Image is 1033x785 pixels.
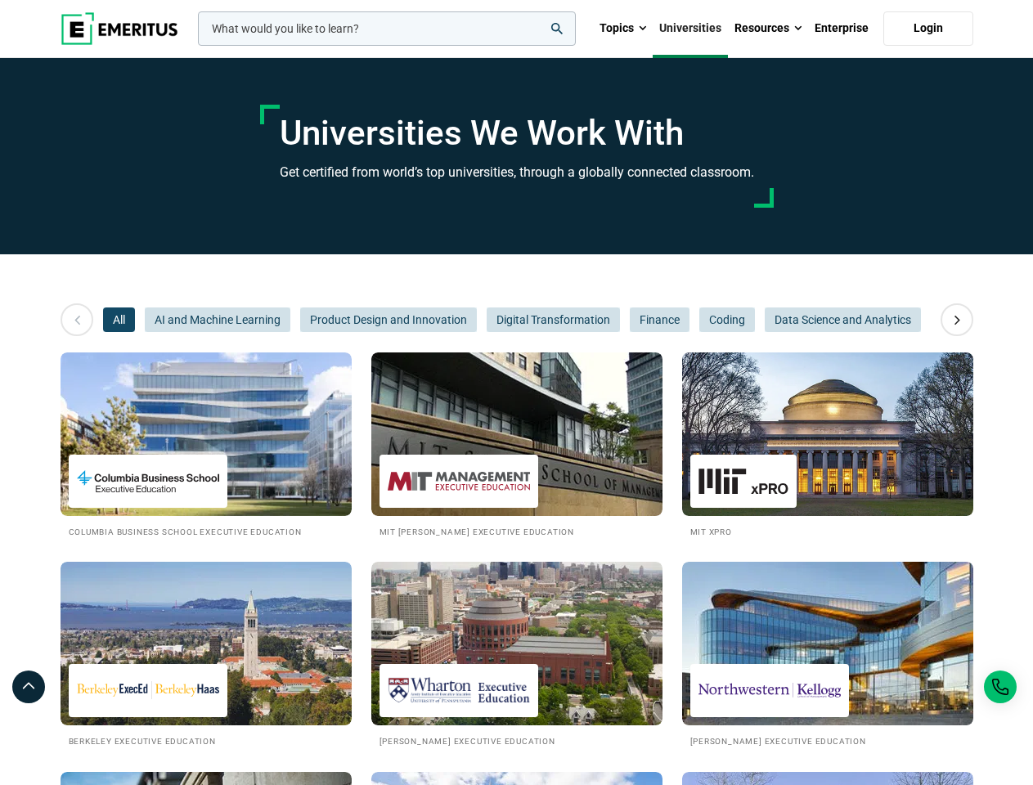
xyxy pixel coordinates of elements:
img: Wharton Executive Education [388,672,530,709]
img: Universities We Work With [61,352,352,516]
a: Universities We Work With Berkeley Executive Education Berkeley Executive Education [61,562,352,747]
button: Digital Transformation [487,307,620,332]
img: Columbia Business School Executive Education [77,463,219,500]
h2: [PERSON_NAME] Executive Education [380,733,654,747]
img: Universities We Work With [682,352,973,516]
img: Universities We Work With [371,352,662,516]
button: Finance [630,307,689,332]
h2: MIT [PERSON_NAME] Executive Education [380,524,654,538]
a: Universities We Work With Columbia Business School Executive Education Columbia Business School E... [61,352,352,538]
img: MIT xPRO [698,463,788,500]
img: Berkeley Executive Education [77,672,219,709]
a: Universities We Work With Wharton Executive Education [PERSON_NAME] Executive Education [371,562,662,747]
h2: Berkeley Executive Education [69,733,344,747]
img: Universities We Work With [682,562,973,725]
input: woocommerce-product-search-field-0 [198,11,576,46]
img: Universities We Work With [371,562,662,725]
img: MIT Sloan Executive Education [388,463,530,500]
button: Coding [699,307,755,332]
h2: Columbia Business School Executive Education [69,524,344,538]
a: Universities We Work With MIT xPRO MIT xPRO [682,352,973,538]
button: AI and Machine Learning [145,307,290,332]
a: Universities We Work With Kellogg Executive Education [PERSON_NAME] Executive Education [682,562,973,747]
a: Login [883,11,973,46]
button: All [103,307,135,332]
img: Kellogg Executive Education [698,672,841,709]
button: Product Design and Innovation [300,307,477,332]
button: Data Science and Analytics [765,307,921,332]
a: Universities We Work With MIT Sloan Executive Education MIT [PERSON_NAME] Executive Education [371,352,662,538]
img: Universities We Work With [61,562,352,725]
h2: [PERSON_NAME] Executive Education [690,733,965,747]
h3: Get certified from world’s top universities, through a globally connected classroom. [280,162,754,183]
h1: Universities We Work With [280,113,754,154]
h2: MIT xPRO [690,524,965,538]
